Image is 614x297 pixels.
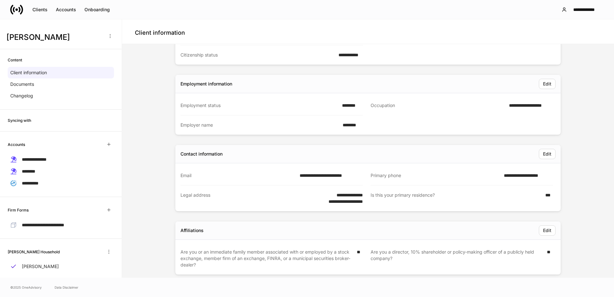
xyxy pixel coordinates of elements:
[135,29,185,37] h4: Client information
[8,117,31,123] h6: Syncing with
[10,93,33,99] p: Changelog
[8,141,25,148] h6: Accounts
[80,4,114,15] button: Onboarding
[52,4,80,15] button: Accounts
[180,151,223,157] div: Contact information
[180,172,296,179] div: Email
[8,90,114,102] a: Changelog
[6,32,102,42] h3: [PERSON_NAME]
[371,192,541,205] div: Is this your primary residence?
[22,263,59,270] p: [PERSON_NAME]
[180,122,339,128] div: Employer name
[543,151,551,157] div: Edit
[8,207,29,213] h6: Firm Forms
[180,192,311,205] div: Legal address
[180,52,335,58] div: Citizenship status
[539,225,556,236] button: Edit
[180,102,338,109] div: Employment status
[539,79,556,89] button: Edit
[371,102,505,109] div: Occupation
[8,57,22,63] h6: Content
[543,81,551,87] div: Edit
[8,261,114,272] a: [PERSON_NAME]
[84,6,110,13] div: Onboarding
[539,149,556,159] button: Edit
[10,69,47,76] p: Client information
[371,249,543,268] div: Are you a director, 10% shareholder or policy-making officer of a publicly held company?
[180,227,204,234] div: Affiliations
[180,81,232,87] div: Employment information
[180,249,353,268] div: Are you or an immediate family member associated with or employed by a stock exchange, member fir...
[8,249,60,255] h6: [PERSON_NAME] Household
[8,78,114,90] a: Documents
[28,4,52,15] button: Clients
[543,227,551,234] div: Edit
[8,67,114,78] a: Client information
[56,6,76,13] div: Accounts
[10,81,34,87] p: Documents
[10,285,42,290] span: © 2025 OneAdvisory
[32,6,48,13] div: Clients
[55,285,78,290] a: Data Disclaimer
[371,172,500,179] div: Primary phone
